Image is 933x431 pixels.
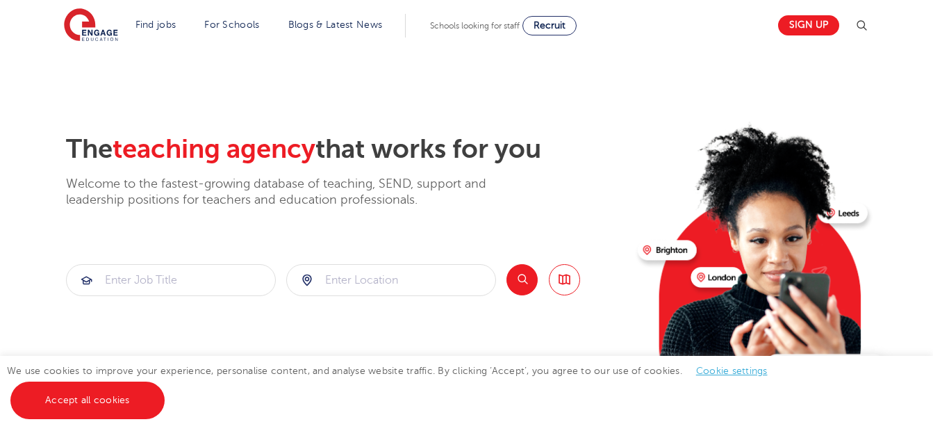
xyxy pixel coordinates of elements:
p: Trending searches [66,352,627,377]
p: Welcome to the fastest-growing database of teaching, SEND, support and leadership positions for t... [66,176,525,209]
span: We use cookies to improve your experience, personalise content, and analyse website traffic. By c... [7,366,782,405]
input: Submit [67,265,275,295]
span: Recruit [534,20,565,31]
a: Find jobs [135,19,176,30]
a: Blogs & Latest News [288,19,383,30]
span: Schools looking for staff [430,21,520,31]
img: Engage Education [64,8,118,43]
span: teaching agency [113,134,315,164]
div: Submit [286,264,496,296]
a: For Schools [204,19,259,30]
a: Sign up [778,15,839,35]
a: Cookie settings [696,366,768,376]
input: Submit [287,265,495,295]
a: Recruit [522,16,577,35]
button: Search [506,264,538,295]
a: Accept all cookies [10,382,165,419]
div: Submit [66,264,276,296]
h2: The that works for you [66,133,627,165]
